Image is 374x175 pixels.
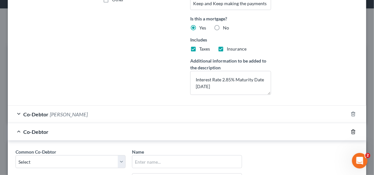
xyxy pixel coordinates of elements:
[190,57,271,71] label: Additional information to be added to the description
[199,25,206,30] span: Yes
[23,111,49,117] span: Co-Debtor
[365,153,370,158] span: 2
[132,156,242,168] input: Enter name...
[50,111,88,117] span: [PERSON_NAME]
[23,129,49,135] span: Co-Debtor
[352,153,368,169] iframe: Intercom live chat
[227,46,247,52] span: Insurance
[199,46,210,52] span: Taxes
[132,149,144,155] span: Name
[16,148,56,155] label: Common Co-Debtor
[190,15,271,22] label: Is this a mortgage?
[190,36,271,43] label: Includes
[223,25,229,30] span: No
